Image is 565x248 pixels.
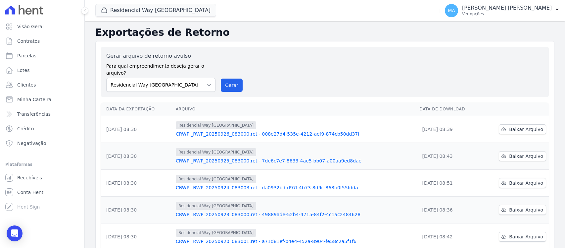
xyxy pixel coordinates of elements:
button: Gerar [221,79,243,92]
a: Transferências [3,107,82,121]
a: Baixar Arquivo [499,232,546,242]
td: [DATE] 08:36 [417,197,482,223]
div: Plataformas [5,160,79,168]
span: Parcelas [17,52,36,59]
a: Baixar Arquivo [499,178,546,188]
button: MA [PERSON_NAME] [PERSON_NAME] Ver opções [440,1,565,20]
a: CRWPI_RWP_20250925_083000.ret - 7de6c7e7-8633-4ae5-bb07-a00aa9ed8dae [176,157,414,164]
td: [DATE] 08:30 [101,197,173,223]
th: Data de Download [417,102,482,116]
span: Baixar Arquivo [509,233,543,240]
span: Conta Hent [17,189,43,196]
span: Residencial Way [GEOGRAPHIC_DATA] [176,202,256,210]
td: [DATE] 08:30 [101,170,173,197]
span: Baixar Arquivo [509,180,543,186]
span: MA [448,8,455,13]
span: Residencial Way [GEOGRAPHIC_DATA] [176,229,256,237]
label: Para qual empreendimento deseja gerar o arquivo? [106,60,215,77]
a: Recebíveis [3,171,82,184]
span: Crédito [17,125,34,132]
span: Residencial Way [GEOGRAPHIC_DATA] [176,175,256,183]
span: Contratos [17,38,40,44]
span: Lotes [17,67,30,74]
span: Baixar Arquivo [509,153,543,159]
span: Residencial Way [GEOGRAPHIC_DATA] [176,148,256,156]
td: [DATE] 08:43 [417,143,482,170]
a: Minha Carteira [3,93,82,106]
span: Residencial Way [GEOGRAPHIC_DATA] [176,121,256,129]
div: Open Intercom Messenger [7,225,23,241]
a: Crédito [3,122,82,135]
td: [DATE] 08:39 [417,116,482,143]
span: Minha Carteira [17,96,51,103]
a: Parcelas [3,49,82,62]
h2: Exportações de Retorno [95,27,554,38]
a: CRWPI_RWP_20250924_083003.ret - da0932bd-d97f-4b73-8d9c-868b0f55fdda [176,184,414,191]
a: CRWPI_RWP_20250923_083000.ret - 49889ade-52b4-4715-84f2-4c1ac2484628 [176,211,414,218]
label: Gerar arquivo de retorno avulso [106,52,215,60]
th: Data da Exportação [101,102,173,116]
span: Baixar Arquivo [509,207,543,213]
a: Contratos [3,34,82,48]
td: [DATE] 08:51 [417,170,482,197]
a: Baixar Arquivo [499,205,546,215]
th: Arquivo [173,102,417,116]
a: CRWPI_RWP_20250920_083001.ret - a71d81ef-b4e4-452a-8904-fe58c2a5f1f6 [176,238,414,245]
td: [DATE] 08:30 [101,143,173,170]
button: Residencial Way [GEOGRAPHIC_DATA] [95,4,216,17]
a: Negativação [3,137,82,150]
span: Recebíveis [17,174,42,181]
a: CRWPI_RWP_20250926_083000.ret - 008e27d4-535e-4212-aef9-874cb50dd37f [176,131,414,137]
td: [DATE] 08:30 [101,116,173,143]
a: Conta Hent [3,186,82,199]
p: Ver opções [462,11,552,17]
a: Baixar Arquivo [499,124,546,134]
span: Baixar Arquivo [509,126,543,133]
a: Baixar Arquivo [499,151,546,161]
span: Transferências [17,111,51,117]
span: Visão Geral [17,23,44,30]
a: Visão Geral [3,20,82,33]
a: Clientes [3,78,82,92]
p: [PERSON_NAME] [PERSON_NAME] [462,5,552,11]
a: Lotes [3,64,82,77]
span: Clientes [17,82,36,88]
span: Negativação [17,140,46,147]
